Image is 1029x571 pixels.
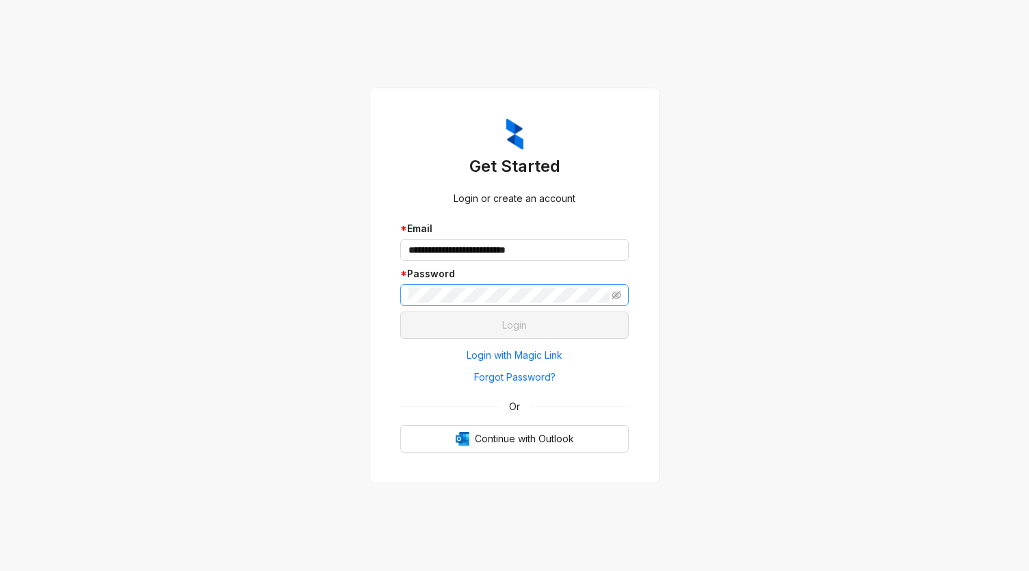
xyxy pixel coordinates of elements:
[400,312,629,339] button: Login
[612,290,621,300] span: eye-invisible
[506,118,523,150] img: ZumaIcon
[400,155,629,177] h3: Get Started
[400,344,629,366] button: Login with Magic Link
[467,348,562,363] span: Login with Magic Link
[400,221,629,236] div: Email
[400,191,629,206] div: Login or create an account
[474,370,556,385] span: Forgot Password?
[400,425,629,453] button: OutlookContinue with Outlook
[400,266,629,281] div: Password
[400,366,629,388] button: Forgot Password?
[475,431,574,446] span: Continue with Outlook
[499,399,530,414] span: Or
[456,432,469,446] img: Outlook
